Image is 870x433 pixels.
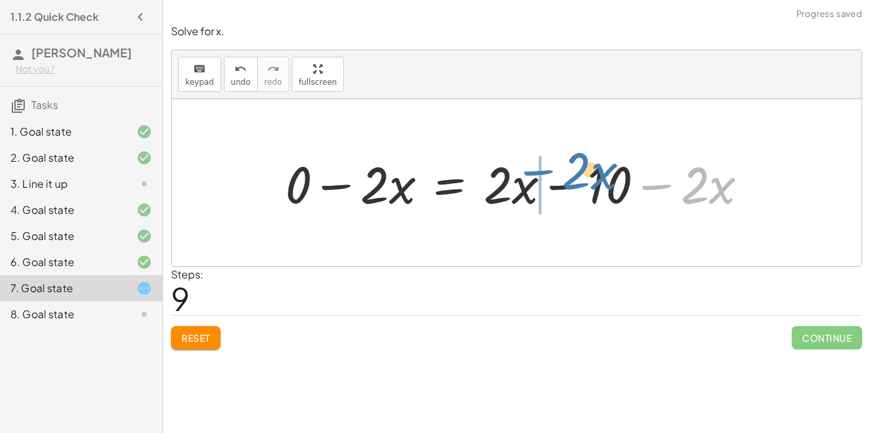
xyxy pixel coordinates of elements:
[10,202,116,218] div: 4. Goal state
[178,57,221,92] button: keyboardkeypad
[136,150,152,166] i: Task finished and correct.
[136,228,152,244] i: Task finished and correct.
[231,78,251,87] span: undo
[16,63,152,76] div: Not you?
[185,78,214,87] span: keypad
[136,124,152,140] i: Task finished and correct.
[10,306,116,322] div: 8. Goal state
[136,202,152,218] i: Task finished and correct.
[136,254,152,270] i: Task finished and correct.
[171,278,190,318] span: 9
[10,280,116,296] div: 7. Goal state
[171,267,204,281] label: Steps:
[257,57,289,92] button: redoredo
[10,124,116,140] div: 1. Goal state
[224,57,258,92] button: undoundo
[31,45,132,60] span: [PERSON_NAME]
[171,326,221,350] button: Reset
[299,78,337,87] span: fullscreen
[136,306,152,322] i: Task not started.
[31,98,58,112] span: Tasks
[264,78,282,87] span: redo
[10,228,116,244] div: 5. Goal state
[10,176,116,192] div: 3. Line it up
[181,332,210,344] span: Reset
[234,61,247,77] i: undo
[796,8,862,21] span: Progress saved
[10,150,116,166] div: 2. Goal state
[193,61,206,77] i: keyboard
[136,176,152,192] i: Task not started.
[267,61,279,77] i: redo
[292,57,344,92] button: fullscreen
[136,280,152,296] i: Task started.
[171,24,862,39] p: Solve for x.
[10,9,99,25] h4: 1.1.2 Quick Check
[10,254,116,270] div: 6. Goal state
